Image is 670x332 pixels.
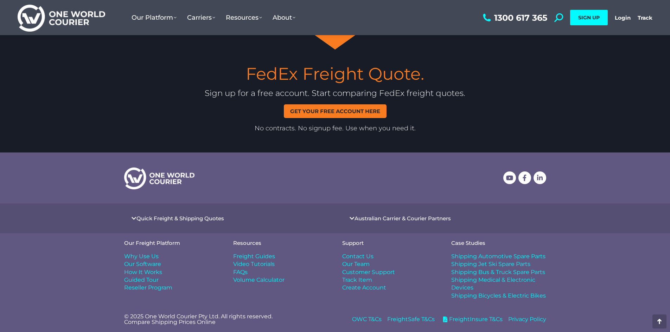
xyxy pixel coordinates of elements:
[233,268,328,276] a: FAQs
[187,14,215,21] span: Carriers
[451,240,546,246] h4: Case Studies
[267,7,301,28] a: About
[290,109,380,114] span: Get your free account here
[342,276,372,284] span: Track Item
[578,14,600,21] span: SIGN UP
[451,253,546,260] a: Shipping Automotive Spare Parts
[451,260,546,268] a: Shipping Jet Ski Spare Parts
[124,276,219,284] a: Guided Tour
[233,240,328,246] h4: Resources
[124,260,161,268] span: Our Software
[126,7,182,28] a: Our Platform
[233,253,275,260] span: Freight Guides
[233,276,285,284] span: Volume Calculator
[226,14,262,21] span: Resources
[124,314,328,325] p: © 2025 One World Courier Pty Ltd. All rights reserved. Compare Shipping Prices Online
[342,284,437,292] a: Create Account
[18,4,105,32] img: One World Courier
[124,240,219,246] h4: Our Freight Platform
[508,315,546,323] a: Privacy Policy
[615,14,631,21] a: Login
[352,315,382,323] a: OWC T&Cs
[387,315,435,323] a: FreightSafe T&Cs
[447,315,503,323] span: FreightInsure T&Cs
[221,7,267,28] a: Resources
[451,292,546,300] a: Shipping Bicycles & Electric Bikes
[342,268,395,276] span: Customer Support
[451,268,545,276] span: Shipping Bus & Truck Spare Parts
[284,104,387,118] a: Get your free account here
[233,260,275,268] span: Video Tutorials
[638,14,652,21] a: Track
[440,315,503,323] a: FreightInsure T&Cs
[451,260,530,268] span: Shipping Jet Ski Spare Parts
[124,268,162,276] span: How It Works
[233,253,328,260] a: Freight Guides
[451,268,546,276] a: Shipping Bus & Truck Spare Parts
[273,14,295,21] span: About
[481,13,547,22] a: 1300 617 365
[342,268,437,276] a: Customer Support
[124,253,219,260] a: Why Use Us
[124,253,159,260] span: Why Use Us
[570,10,608,25] a: SIGN UP
[342,253,374,260] span: Contact Us
[233,268,248,276] span: FAQs
[342,260,437,268] a: Our Team
[124,268,219,276] a: How It Works
[355,216,451,221] a: Australian Carrier & Courier Partners
[342,284,386,292] span: Create Account
[132,14,177,21] span: Our Platform
[136,216,224,221] a: Quick Freight & Shipping Quotes
[342,253,437,260] a: Contact Us
[124,284,219,292] a: Reseller Program
[451,276,546,292] a: Shipping Medical & Electronic Devices
[124,276,159,284] span: Guided Tour
[233,260,328,268] a: Video Tutorials
[124,260,219,268] a: Our Software
[182,7,221,28] a: Carriers
[342,260,370,268] span: Our Team
[342,276,437,284] a: Track Item
[124,284,172,292] span: Reseller Program
[342,240,437,246] h4: Support
[233,276,328,284] a: Volume Calculator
